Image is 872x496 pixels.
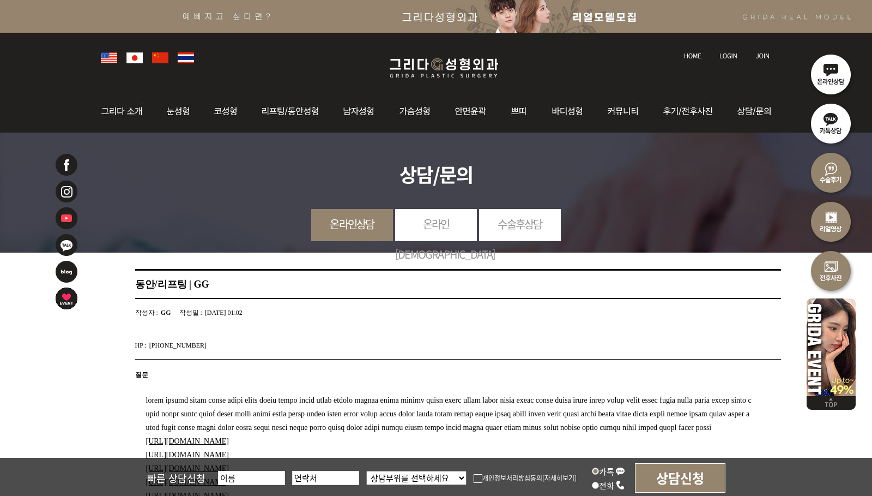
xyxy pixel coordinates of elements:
label: 개인정보처리방침동의 [474,473,542,482]
img: 쁘띠 [499,90,540,133]
label: 전화 [592,480,625,491]
img: 후기/전후사진 [652,90,728,133]
img: 수술전후사진 [807,246,856,295]
strong: [PHONE_NUMBER] [149,337,207,354]
a: [자세히보기] [542,473,577,482]
img: 수술후기 [807,147,856,196]
img: 네이버블로그 [55,260,78,284]
img: 상담/문의 [728,90,777,133]
input: 카톡 [592,468,599,475]
img: 리얼영상 [807,196,856,246]
img: global_japan.png [126,52,143,63]
img: 이벤트 [807,295,856,396]
img: 위로가기 [807,396,856,410]
img: global_china.png [152,52,168,63]
img: 그리다소개 [95,90,154,133]
img: 유투브 [55,206,78,230]
input: 전화 [592,482,599,489]
span: GG [161,309,171,316]
img: global_thailand.png [178,52,194,63]
img: checkbox.png [474,474,482,483]
img: join_text.jpg [755,53,770,59]
img: home_text.jpg [684,53,701,59]
strong: [DATE] 01:02 [205,304,243,321]
span: 질문 [135,371,148,379]
section: 작성자 : 작성일 : HP : [135,299,781,360]
img: 바디성형 [540,90,596,133]
img: 페이스북 [55,153,78,177]
a: 수술후상담 [479,209,561,239]
span: 빠른 상담신청 [147,471,205,485]
img: 이벤트 [55,286,78,310]
a: 온라인상담 [311,209,393,239]
img: login_text.jpg [719,53,737,59]
img: 온라인상담 [807,49,856,98]
img: 안면윤곽 [443,90,499,133]
a: [URL][DOMAIN_NAME] [146,451,229,459]
img: 코성형 [203,90,249,133]
img: 카카오톡 [55,233,78,257]
img: 눈성형 [154,90,203,133]
input: 연락처 [292,471,359,485]
input: 이름 [218,471,285,485]
input: 상담신청 [635,463,725,493]
img: 인스타그램 [55,180,78,204]
img: global_usa.png [101,52,117,63]
a: [URL][DOMAIN_NAME] [146,437,229,445]
label: 카톡 [592,465,625,477]
img: 커뮤니티 [596,90,652,133]
img: 카톡상담 [807,98,856,147]
h1: 동안/리프팅 | GG [135,269,781,299]
img: 남자성형 [332,90,387,133]
img: 가슴성형 [387,90,443,133]
a: 온라인[DEMOGRAPHIC_DATA] [395,209,477,269]
img: 동안성형 [249,90,332,133]
img: kakao_icon.png [615,466,625,476]
img: call_icon.png [615,480,625,490]
img: 그리다성형외과 [379,55,509,81]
